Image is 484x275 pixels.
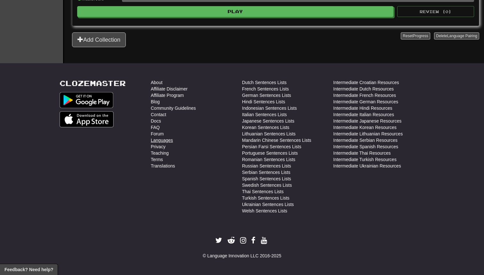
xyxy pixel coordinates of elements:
a: Intermediate Turkish Resources [333,156,397,163]
a: Serbian Sentences Lists [242,169,290,176]
a: Blog [151,99,160,105]
a: Contact [151,111,166,118]
a: Intermediate Japanese Resources [333,118,401,124]
a: German Sentences Lists [242,92,291,99]
a: Japanese Sentences Lists [242,118,294,124]
a: Intermediate Hindi Resources [333,105,392,111]
a: Terms [151,156,163,163]
a: Dutch Sentences Lists [242,79,286,86]
span: Open feedback widget [4,266,53,273]
a: Turkish Sentences Lists [242,195,289,201]
a: Intermediate Ukrainian Resources [333,163,401,169]
a: Swedish Sentences Lists [242,182,292,188]
a: About [151,79,163,86]
a: Docs [151,118,161,124]
a: Welsh Sentences Lists [242,208,287,214]
a: Intermediate Dutch Resources [333,86,394,92]
a: Korean Sentences Lists [242,124,289,131]
a: Persian Farsi Sentences Lists [242,143,301,150]
a: Spanish Sentences Lists [242,176,291,182]
div: © Language Innovation LLC 2016-2025 [60,253,424,259]
button: DeleteLanguage Pairing [434,32,479,39]
a: Russian Sentences Lists [242,163,291,169]
a: Mandarin Chinese Sentences Lists [242,137,311,143]
a: Thai Sentences Lists [242,188,284,195]
a: Intermediate Spanish Resources [333,143,398,150]
a: Romanian Sentences Lists [242,156,295,163]
a: Privacy [151,143,165,150]
a: French Sentences Lists [242,86,289,92]
a: Intermediate Croatian Resources [333,79,399,86]
img: Get it on App Store [60,111,114,127]
button: ResetProgress [401,32,430,39]
a: Intermediate German Resources [333,99,398,105]
a: Intermediate Serbian Resources [333,137,398,143]
span: Language Pairing [447,34,477,38]
a: Ukrainian Sentences Lists [242,201,294,208]
a: Affiliate Program [151,92,184,99]
a: Community Guidelines [151,105,196,111]
a: Intermediate Thai Resources [333,150,391,156]
button: Add Collection [72,32,126,47]
a: Languages [151,137,173,143]
a: Intermediate French Resources [333,92,396,99]
span: Progress [413,34,428,38]
a: Hindi Sentences Lists [242,99,285,105]
a: Lithuanian Sentences Lists [242,131,295,137]
a: Indonesian Sentences Lists [242,105,297,111]
button: Play [77,6,393,17]
button: Review (0) [397,6,474,17]
a: Clozemaster [60,79,126,87]
a: FAQ [151,124,160,131]
a: Intermediate Italian Resources [333,111,394,118]
a: Intermediate Korean Resources [333,124,397,131]
a: Teaching [151,150,169,156]
a: Italian Sentences Lists [242,111,287,118]
img: Get it on Google Play [60,92,113,108]
a: Portuguese Sentences Lists [242,150,298,156]
a: Translations [151,163,175,169]
a: Intermediate Lithuanian Resources [333,131,403,137]
a: Affiliate Disclaimer [151,86,188,92]
a: Forum [151,131,164,137]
